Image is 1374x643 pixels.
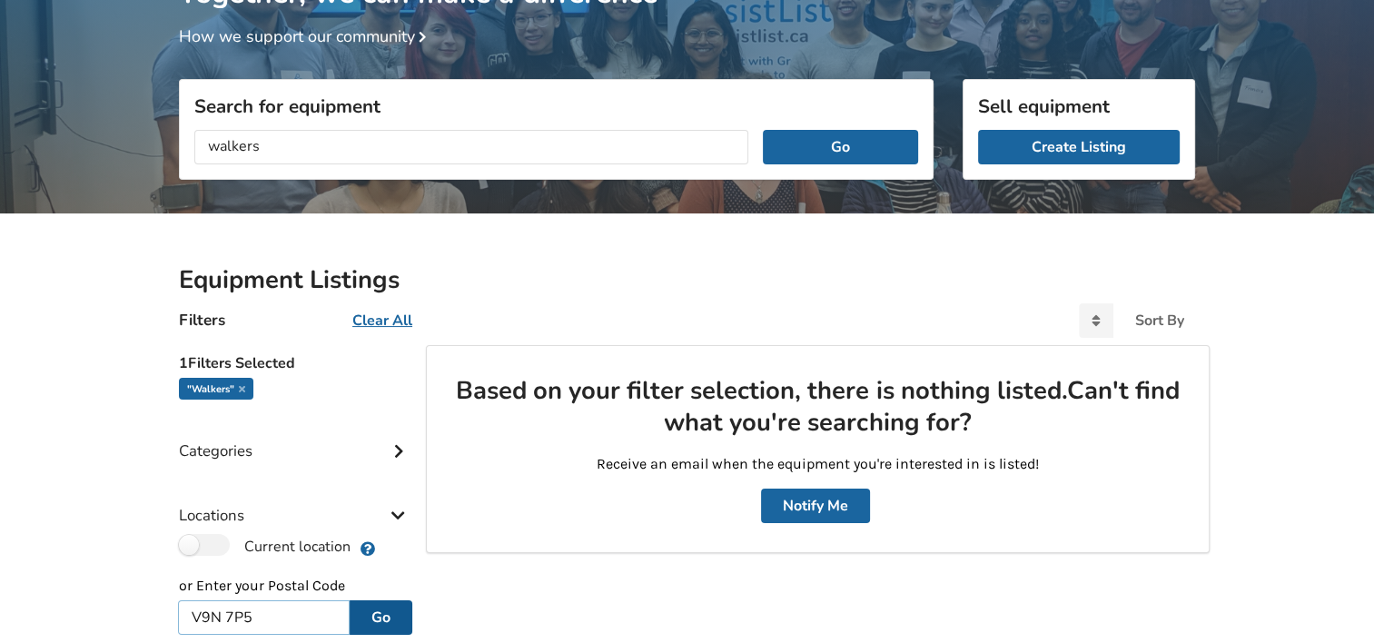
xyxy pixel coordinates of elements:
[179,25,433,47] a: How we support our community
[179,534,351,558] label: Current location
[194,94,918,118] h3: Search for equipment
[179,264,1195,296] h2: Equipment Listings
[456,375,1180,440] h2: Based on your filter selection, there is nothing listed. Can't find what you're searching for?
[178,600,350,635] input: Post Code
[179,345,411,378] h5: 1 Filters Selected
[763,130,918,164] button: Go
[352,311,412,331] u: Clear All
[350,600,412,635] button: Go
[179,378,253,400] div: "walkers"
[179,576,411,597] p: or Enter your Postal Code
[456,454,1180,475] p: Receive an email when the equipment you're interested in is listed!
[179,405,411,470] div: Categories
[978,130,1180,164] a: Create Listing
[179,310,225,331] h4: Filters
[194,130,748,164] input: I am looking for...
[978,94,1180,118] h3: Sell equipment
[761,489,870,523] button: Notify Me
[179,470,411,534] div: Locations
[1135,313,1184,328] div: Sort By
